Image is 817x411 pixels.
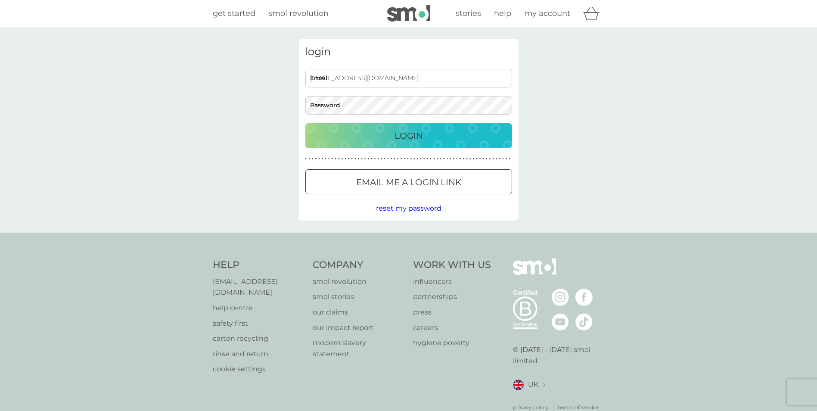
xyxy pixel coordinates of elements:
[552,313,569,330] img: visit the smol Youtube page
[494,9,511,18] span: help
[312,157,314,161] p: ●
[213,364,304,375] p: cookie settings
[456,157,458,161] p: ●
[361,157,363,161] p: ●
[213,318,304,329] a: safety first
[213,333,304,344] a: carton recycling
[417,157,419,161] p: ●
[524,9,570,18] span: my account
[404,157,405,161] p: ●
[575,289,593,306] img: visit the smol Facebook page
[583,5,605,22] div: basket
[313,337,404,359] a: modern slavery statement
[543,383,545,387] img: select a new location
[394,157,395,161] p: ●
[463,157,465,161] p: ●
[440,157,441,161] p: ●
[413,291,491,302] a: partnerships
[213,7,255,20] a: get started
[313,322,404,333] p: our impact report
[377,157,379,161] p: ●
[376,203,441,214] button: reset my password
[502,157,504,161] p: ●
[513,380,524,390] img: UK flag
[420,157,422,161] p: ●
[322,157,323,161] p: ●
[494,7,511,20] a: help
[313,307,404,318] a: our claims
[328,157,330,161] p: ●
[313,276,404,287] a: smol revolution
[460,157,461,161] p: ●
[387,157,389,161] p: ●
[506,157,507,161] p: ●
[437,157,438,161] p: ●
[433,157,435,161] p: ●
[453,157,455,161] p: ●
[313,258,404,272] h4: Company
[524,7,570,20] a: my account
[345,157,346,161] p: ●
[466,157,468,161] p: ●
[384,157,386,161] p: ●
[413,322,491,333] a: careers
[356,175,461,189] p: Email me a login link
[351,157,353,161] p: ●
[499,157,500,161] p: ●
[446,157,448,161] p: ●
[456,9,481,18] span: stories
[456,7,481,20] a: stories
[305,46,512,58] h3: login
[325,157,326,161] p: ●
[354,157,356,161] p: ●
[381,157,382,161] p: ●
[413,307,491,318] p: press
[371,157,373,161] p: ●
[443,157,445,161] p: ●
[367,157,369,161] p: ●
[332,157,333,161] p: ●
[315,157,317,161] p: ●
[528,379,538,390] span: UK
[374,157,376,161] p: ●
[376,204,441,212] span: reset my password
[450,157,451,161] p: ●
[413,337,491,349] a: hygiene poverty
[348,157,350,161] p: ●
[305,157,307,161] p: ●
[509,157,510,161] p: ●
[575,313,593,330] img: visit the smol Tiktok page
[318,157,320,161] p: ●
[413,276,491,287] a: influencers
[338,157,340,161] p: ●
[213,258,304,272] h4: Help
[496,157,497,161] p: ●
[268,7,329,20] a: smol revolution
[358,157,360,161] p: ●
[427,157,429,161] p: ●
[213,349,304,360] a: rinse and return
[213,276,304,298] a: [EMAIL_ADDRESS][DOMAIN_NAME]
[486,157,488,161] p: ●
[476,157,478,161] p: ●
[305,169,512,194] button: Email me a login link
[552,289,569,306] img: visit the smol Instagram page
[410,157,412,161] p: ●
[364,157,366,161] p: ●
[489,157,491,161] p: ●
[305,123,512,148] button: Login
[213,302,304,314] a: help centre
[423,157,425,161] p: ●
[313,291,404,302] p: smol stories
